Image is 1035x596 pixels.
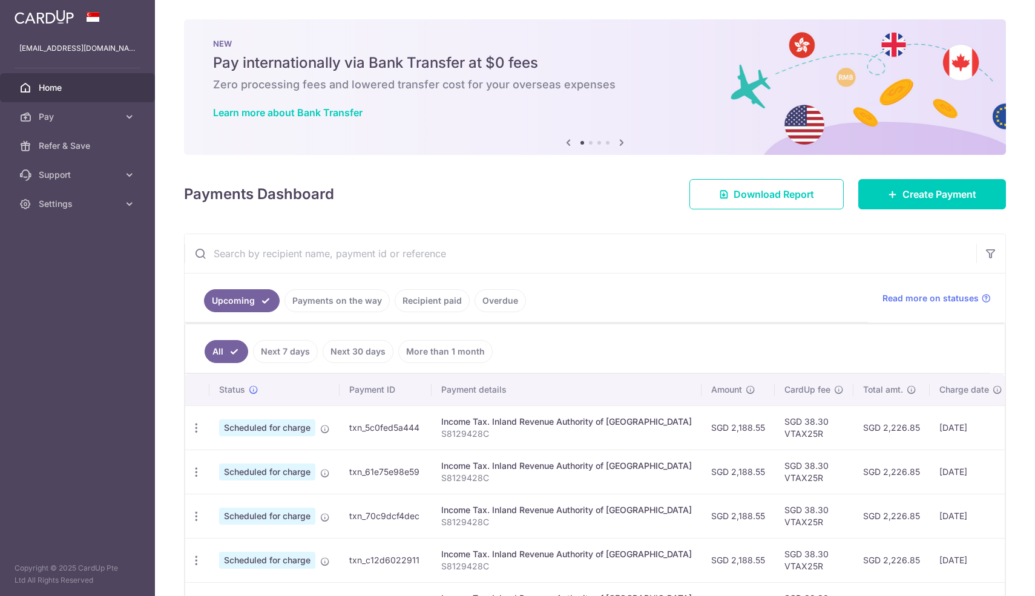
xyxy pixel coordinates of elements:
td: [DATE] [930,450,1012,494]
a: Download Report [689,179,844,209]
td: SGD 2,188.55 [701,450,775,494]
th: Payment ID [340,374,432,405]
p: S8129428C [441,516,692,528]
p: S8129428C [441,472,692,484]
td: SGD 2,188.55 [701,538,775,582]
span: Refer & Save [39,140,119,152]
a: More than 1 month [398,340,493,363]
td: SGD 2,226.85 [853,450,930,494]
td: txn_5c0fed5a444 [340,405,432,450]
td: [DATE] [930,405,1012,450]
span: Status [219,384,245,396]
img: CardUp [15,10,74,24]
span: Amount [711,384,742,396]
td: SGD 38.30 VTAX25R [775,494,853,538]
td: SGD 38.30 VTAX25R [775,450,853,494]
td: [DATE] [930,538,1012,582]
span: Download Report [734,187,814,201]
h6: Zero processing fees and lowered transfer cost for your overseas expenses [213,77,977,92]
span: Charge date [939,384,989,396]
td: txn_c12d6022911 [340,538,432,582]
span: Home [39,82,119,94]
span: CardUp fee [784,384,830,396]
p: NEW [213,39,977,48]
a: Create Payment [858,179,1006,209]
h4: Payments Dashboard [184,183,334,205]
a: Payments on the way [284,289,390,312]
a: Next 7 days [253,340,318,363]
td: [DATE] [930,494,1012,538]
span: Support [39,169,119,181]
td: SGD 2,188.55 [701,405,775,450]
div: Income Tax. Inland Revenue Authority of [GEOGRAPHIC_DATA] [441,504,692,516]
span: Settings [39,198,119,210]
input: Search by recipient name, payment id or reference [185,234,976,273]
img: Bank transfer banner [184,19,1006,155]
span: Scheduled for charge [219,419,315,436]
a: Learn more about Bank Transfer [213,106,363,119]
a: Recipient paid [395,289,470,312]
a: Overdue [475,289,526,312]
td: SGD 2,226.85 [853,494,930,538]
span: Pay [39,111,119,123]
span: Read more on statuses [882,292,979,304]
p: [EMAIL_ADDRESS][DOMAIN_NAME] [19,42,136,54]
td: txn_61e75e98e59 [340,450,432,494]
th: Payment details [432,374,701,405]
a: Upcoming [204,289,280,312]
span: Scheduled for charge [219,508,315,525]
a: Next 30 days [323,340,393,363]
div: Income Tax. Inland Revenue Authority of [GEOGRAPHIC_DATA] [441,416,692,428]
a: All [205,340,248,363]
div: Income Tax. Inland Revenue Authority of [GEOGRAPHIC_DATA] [441,460,692,472]
td: SGD 38.30 VTAX25R [775,405,853,450]
td: SGD 38.30 VTAX25R [775,538,853,582]
a: Read more on statuses [882,292,991,304]
span: Scheduled for charge [219,552,315,569]
h5: Pay internationally via Bank Transfer at $0 fees [213,53,977,73]
td: SGD 2,226.85 [853,405,930,450]
td: SGD 2,188.55 [701,494,775,538]
p: S8129428C [441,428,692,440]
span: Create Payment [902,187,976,201]
span: Total amt. [863,384,903,396]
td: txn_70c9dcf4dec [340,494,432,538]
p: S8129428C [441,560,692,572]
td: SGD 2,226.85 [853,538,930,582]
div: Income Tax. Inland Revenue Authority of [GEOGRAPHIC_DATA] [441,548,692,560]
span: Scheduled for charge [219,463,315,480]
